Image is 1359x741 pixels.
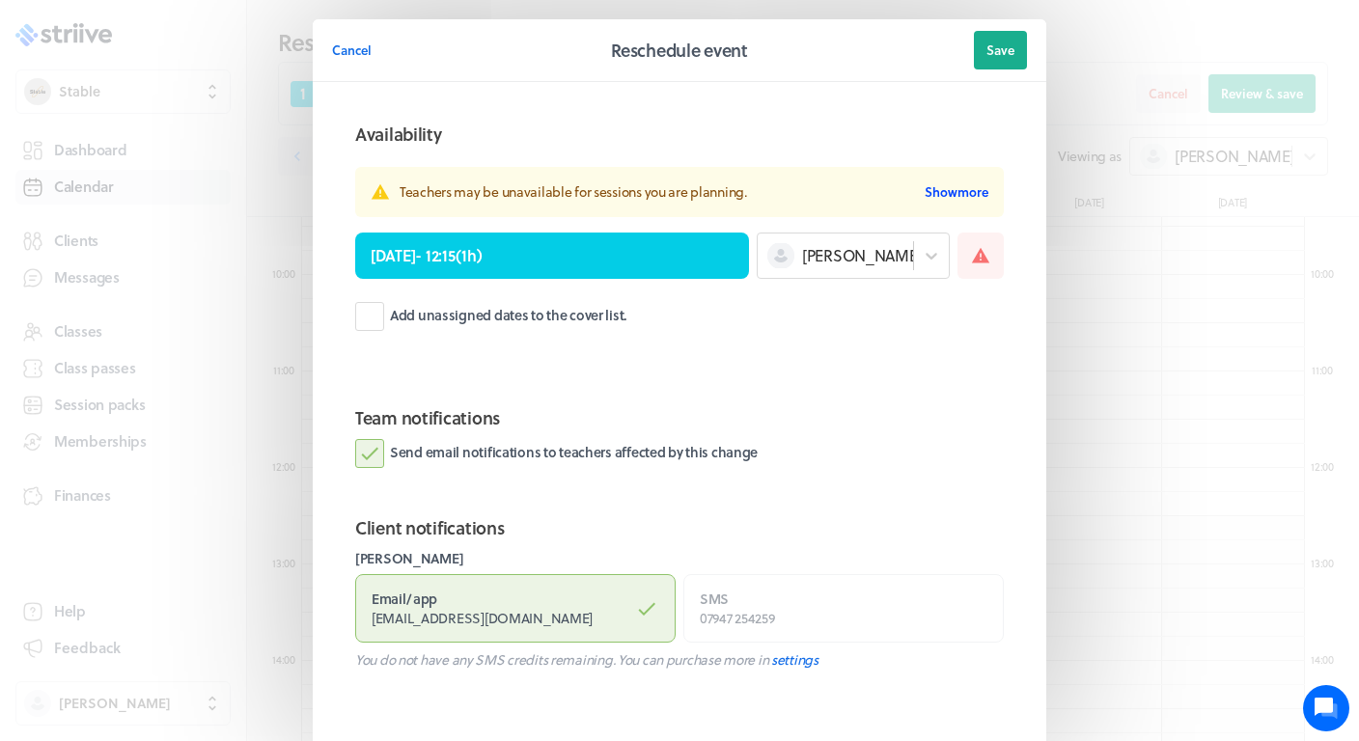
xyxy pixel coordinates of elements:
[29,94,357,124] h1: Hi [PERSON_NAME]
[371,244,482,267] p: [DATE] - 12:15 ( 1h )
[29,128,357,190] h2: We're here to help. Ask us anything!
[355,302,626,331] label: Add unassigned dates to the cover list.
[125,236,232,252] span: New conversation
[355,404,1004,431] h2: Team notifications
[26,300,360,323] p: Find an answer quickly
[400,182,925,202] h3: Teachers may be unavailable for sessions you are planning.
[700,608,775,628] span: 07947 254259
[355,121,442,148] h2: Availability
[1303,685,1349,731] iframe: gist-messenger-bubble-iframe
[925,182,988,202] button: Showmore
[30,225,356,263] button: New conversation
[974,31,1027,69] button: Save
[986,41,1014,59] span: Save
[355,650,1004,670] p: You do not have any SMS credits remaining. You can purchase more in
[372,589,437,609] strong: Email / app
[802,245,922,266] span: [PERSON_NAME]
[355,439,758,468] label: Send email notifications to teachers affected by this change
[332,41,372,59] span: Cancel
[372,608,593,628] span: [EMAIL_ADDRESS][DOMAIN_NAME]
[771,649,818,670] a: settings
[332,31,372,69] button: Cancel
[700,589,729,609] strong: SMS
[355,549,1004,568] label: [PERSON_NAME]
[611,37,748,64] h2: Reschedule event
[355,514,1004,541] h2: Client notifications
[56,332,345,370] input: Search articles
